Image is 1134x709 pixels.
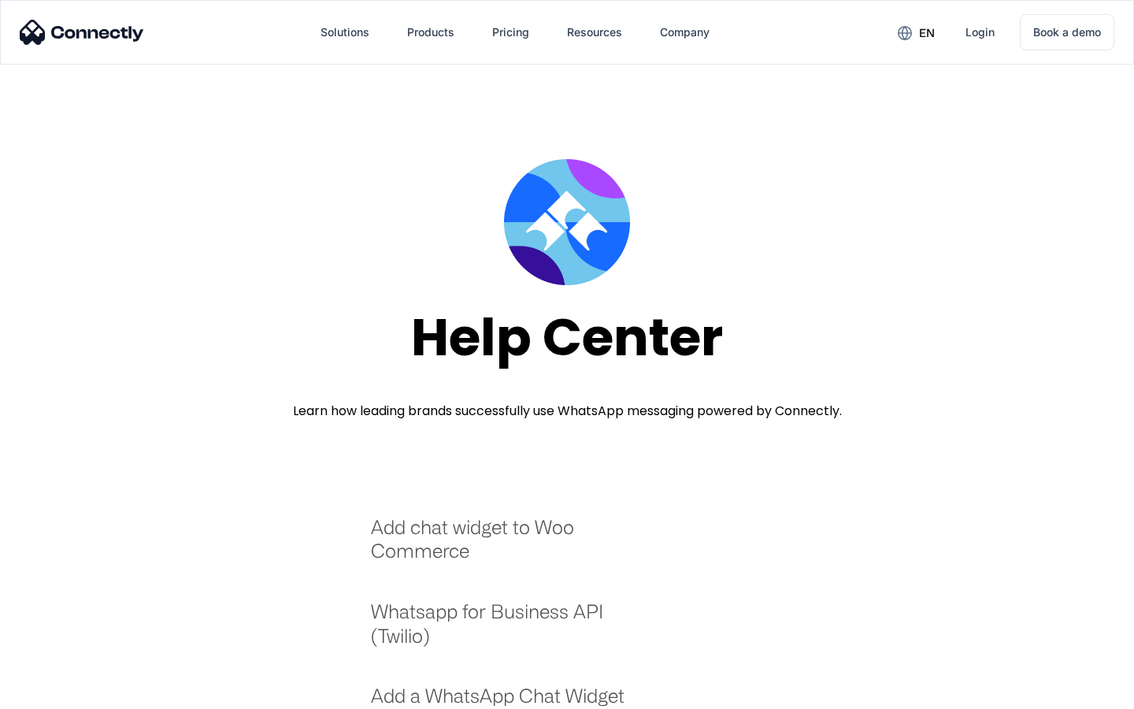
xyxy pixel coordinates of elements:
[919,22,935,44] div: en
[480,13,542,51] a: Pricing
[31,681,94,703] ul: Language list
[660,21,710,43] div: Company
[953,13,1007,51] a: Login
[407,21,454,43] div: Products
[567,21,622,43] div: Resources
[293,402,842,421] div: Learn how leading brands successfully use WhatsApp messaging powered by Connectly.
[321,21,369,43] div: Solutions
[20,20,144,45] img: Connectly Logo
[371,599,646,663] a: Whatsapp for Business API (Twilio)
[965,21,995,43] div: Login
[16,681,94,703] aside: Language selected: English
[492,21,529,43] div: Pricing
[411,309,723,366] div: Help Center
[1020,14,1114,50] a: Book a demo
[371,515,646,579] a: Add chat widget to Woo Commerce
